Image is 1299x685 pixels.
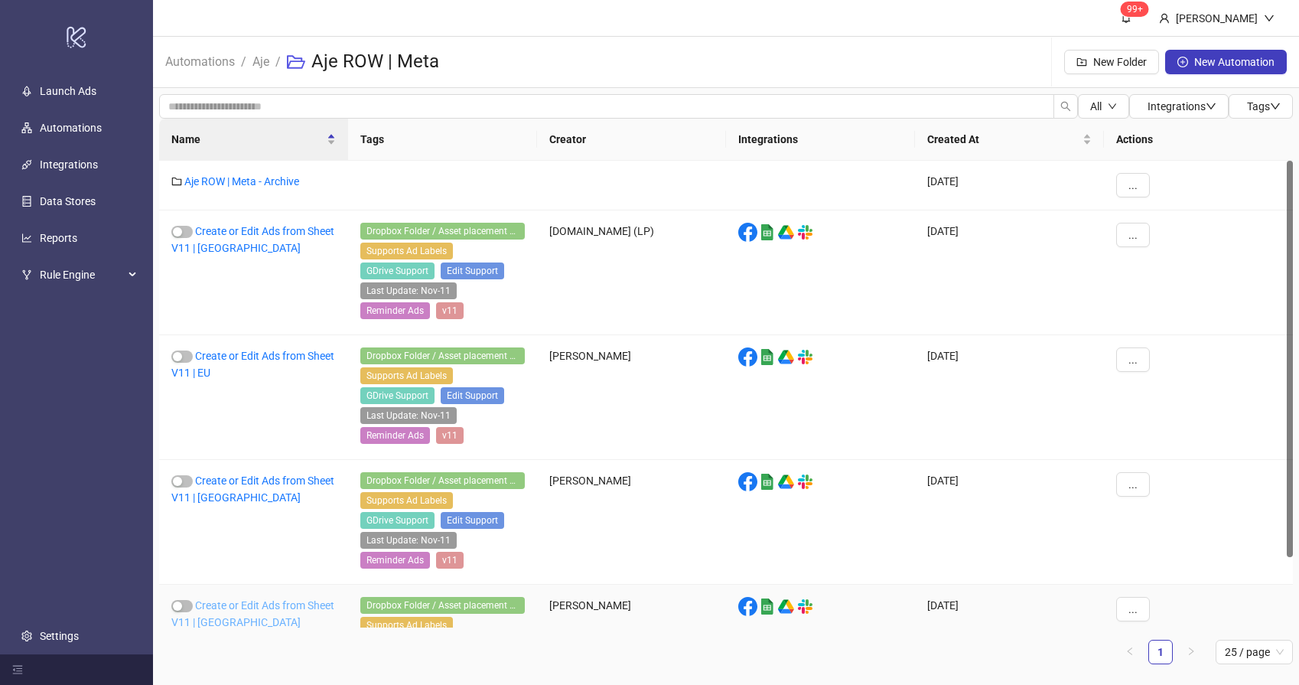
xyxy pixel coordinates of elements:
a: Create or Edit Ads from Sheet V11 | EU [171,350,334,379]
th: Tags [348,119,537,161]
span: GDrive Support [360,512,435,529]
span: search [1060,101,1071,112]
span: New Folder [1093,56,1147,68]
span: ... [1128,179,1138,191]
span: Rule Engine [40,259,124,290]
span: user [1159,13,1170,24]
div: [DATE] [915,161,1104,210]
span: menu-fold [12,664,23,675]
div: [DATE] [915,460,1104,585]
th: Created At [915,119,1104,161]
span: folder [171,176,182,187]
button: left [1118,640,1142,664]
span: ... [1128,603,1138,615]
div: [DATE] [915,335,1104,460]
button: New Automation [1165,50,1287,74]
a: 1 [1149,641,1172,664]
h3: Aje ROW | Meta [311,50,439,74]
span: Supports Ad Labels [360,243,453,259]
div: [PERSON_NAME] [537,335,726,460]
a: Launch Ads [40,85,96,97]
sup: 1610 [1121,2,1149,17]
span: New Automation [1194,56,1275,68]
span: folder-open [287,53,305,71]
span: 25 / page [1225,641,1284,664]
span: down [1264,13,1275,24]
li: / [275,38,281,86]
button: ... [1116,223,1150,247]
th: Creator [537,119,726,161]
span: Reminder Ads [360,552,430,569]
li: Next Page [1179,640,1203,664]
span: All [1090,100,1102,113]
span: Edit Support [441,263,504,279]
span: left [1125,647,1135,656]
span: bell [1121,12,1131,23]
a: Reports [40,232,77,244]
span: folder-add [1076,57,1087,67]
span: Supports Ad Labels [360,367,453,384]
span: Last Update: Nov-11 [360,282,457,299]
div: [DOMAIN_NAME] (LP) [537,210,726,335]
button: Integrationsdown [1129,94,1229,119]
span: Integrations [1148,100,1216,113]
button: Tagsdown [1229,94,1293,119]
span: Supports Ad Labels [360,492,453,509]
a: Automations [162,52,238,69]
span: Reminder Ads [360,302,430,319]
span: Dropbox Folder / Asset placement detection [360,597,525,614]
span: v11 [436,552,464,569]
div: [PERSON_NAME] [1170,10,1264,27]
div: [PERSON_NAME] [537,460,726,585]
span: fork [21,269,32,280]
span: Tags [1247,100,1281,113]
li: 1 [1148,640,1173,664]
span: GDrive Support [360,263,435,279]
a: Data Stores [40,195,96,207]
li: Previous Page [1118,640,1142,664]
a: Create or Edit Ads from Sheet V11 | [GEOGRAPHIC_DATA] [171,225,334,254]
a: Aje ROW | Meta - Archive [184,175,299,188]
span: down [1270,101,1281,112]
button: ... [1116,173,1150,197]
span: Edit Support [441,512,504,529]
span: down [1108,102,1117,111]
span: v11 [436,427,464,444]
span: plus-circle [1177,57,1188,67]
span: Dropbox Folder / Asset placement detection [360,472,525,489]
th: Name [159,119,348,161]
th: Integrations [726,119,915,161]
span: GDrive Support [360,387,435,404]
a: Settings [40,630,79,642]
span: ... [1128,354,1138,366]
span: down [1206,101,1216,112]
span: Reminder Ads [360,427,430,444]
button: ... [1116,472,1150,497]
button: New Folder [1064,50,1159,74]
button: right [1179,640,1203,664]
button: ... [1116,597,1150,621]
div: Page Size [1216,640,1293,664]
span: Name [171,131,324,148]
li: / [241,38,246,86]
span: Supports Ad Labels [360,617,453,634]
span: right [1187,647,1196,656]
a: Create or Edit Ads from Sheet V11 | [GEOGRAPHIC_DATA] [171,599,334,628]
button: ... [1116,347,1150,372]
span: Created At [927,131,1079,148]
span: ... [1128,478,1138,491]
a: Create or Edit Ads from Sheet V11 | [GEOGRAPHIC_DATA] [171,475,334,504]
button: Alldown [1078,94,1129,119]
span: Dropbox Folder / Asset placement detection [360,223,525,240]
a: Aje [249,52,272,69]
span: Dropbox Folder / Asset placement detection [360,347,525,364]
span: ... [1128,229,1138,241]
a: Automations [40,122,102,134]
span: Last Update: Nov-11 [360,532,457,549]
span: Edit Support [441,387,504,404]
a: Integrations [40,158,98,171]
span: Last Update: Nov-11 [360,407,457,424]
span: v11 [436,302,464,319]
div: [DATE] [915,210,1104,335]
th: Actions [1104,119,1293,161]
